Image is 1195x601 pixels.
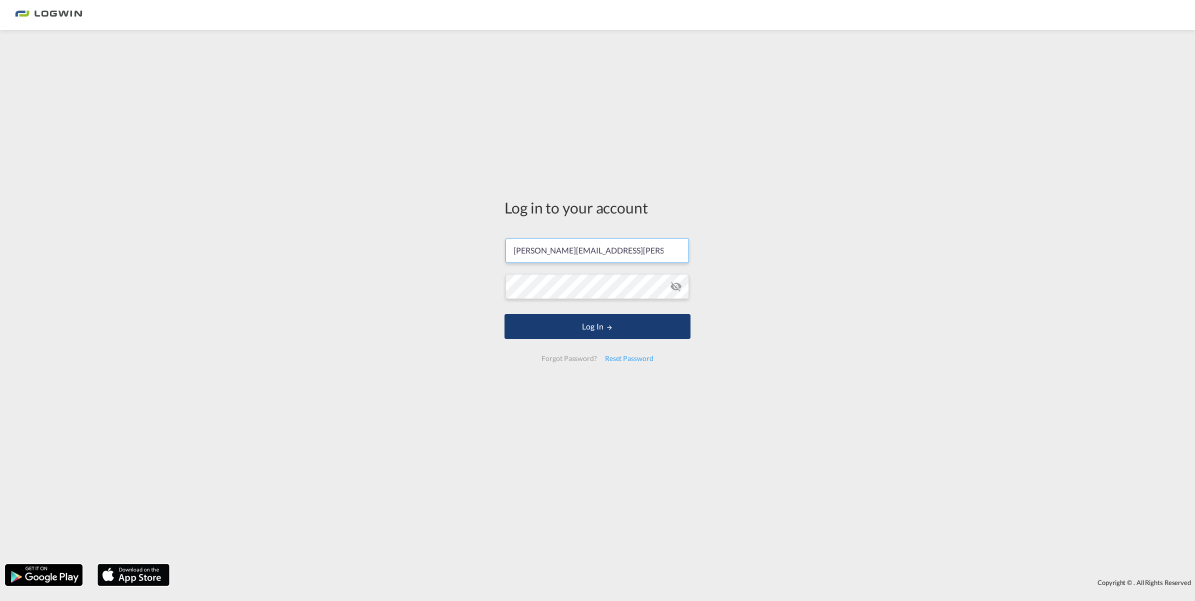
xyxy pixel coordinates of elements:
[505,238,689,263] input: Enter email/phone number
[601,349,657,367] div: Reset Password
[174,574,1195,591] div: Copyright © . All Rights Reserved
[670,280,682,292] md-icon: icon-eye-off
[504,197,690,218] div: Log in to your account
[96,563,170,587] img: apple.png
[537,349,600,367] div: Forgot Password?
[15,4,82,26] img: bc73a0e0d8c111efacd525e4c8ad7d32.png
[504,314,690,339] button: LOGIN
[4,563,83,587] img: google.png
